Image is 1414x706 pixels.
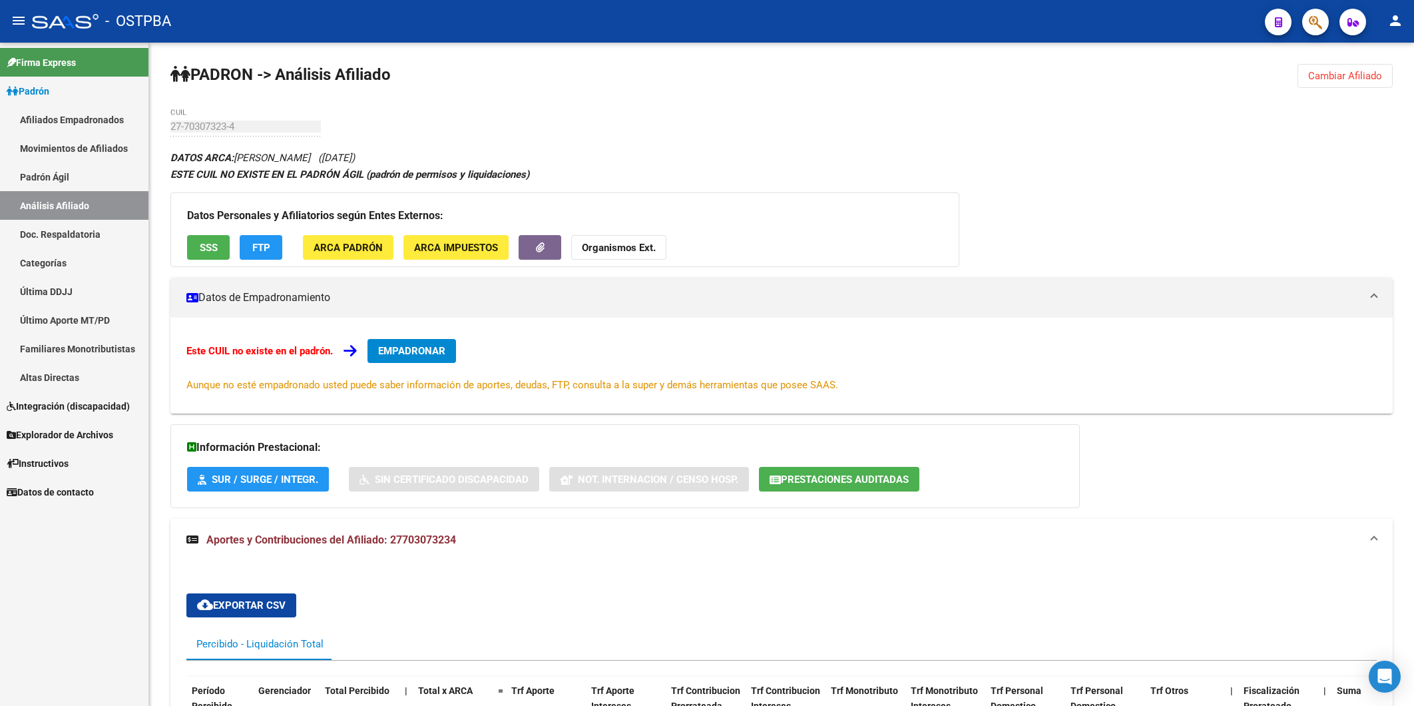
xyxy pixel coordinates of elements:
[170,152,234,164] strong: DATOS ARCA:
[186,345,333,357] strong: Este CUIL no existe en el padrón.
[498,685,503,696] span: =
[7,428,113,442] span: Explorador de Archivos
[759,467,919,492] button: Prestaciones Auditadas
[170,278,1393,318] mat-expansion-panel-header: Datos de Empadronamiento
[187,438,1063,457] h3: Información Prestacional:
[582,242,656,254] strong: Organismos Ext.
[105,7,171,36] span: - OSTPBA
[170,169,529,180] strong: ESTE CUIL NO EXISTE EN EL PADRÓN ÁGIL (padrón de permisos y liquidaciones)
[418,685,473,696] span: Total x ARCA
[196,637,324,651] div: Percibido - Liquidación Total
[314,242,383,254] span: ARCA Padrón
[187,235,230,260] button: SSS
[403,235,509,260] button: ARCA Impuestos
[7,55,76,70] span: Firma Express
[206,533,456,546] span: Aportes y Contribuciones del Afiliado: 27703073234
[11,13,27,29] mat-icon: menu
[781,474,909,486] span: Prestaciones Auditadas
[571,235,666,260] button: Organismos Ext.
[170,519,1393,561] mat-expansion-panel-header: Aportes y Contribuciones del Afiliado: 27703073234
[405,685,407,696] span: |
[1297,64,1393,88] button: Cambiar Afiliado
[197,597,213,613] mat-icon: cloud_download
[318,152,355,164] span: ([DATE])
[549,467,749,492] button: Not. Internacion / Censo Hosp.
[252,242,270,254] span: FTP
[170,152,310,164] span: [PERSON_NAME]
[325,685,389,696] span: Total Percibido
[200,242,218,254] span: SSS
[7,399,130,414] span: Integración (discapacidad)
[197,599,286,611] span: Exportar CSV
[1337,685,1361,696] span: Suma
[511,685,555,696] span: Trf Aporte
[1150,685,1188,696] span: Trf Otros
[7,84,49,99] span: Padrón
[367,339,456,363] button: EMPADRONAR
[375,474,529,486] span: Sin Certificado Discapacidad
[258,685,311,696] span: Gerenciador
[1369,661,1401,693] div: Open Intercom Messenger
[170,318,1393,414] div: Datos de Empadronamiento
[187,206,943,225] h3: Datos Personales y Afiliatorios según Entes Externos:
[1230,685,1233,696] span: |
[7,485,94,500] span: Datos de contacto
[187,467,329,492] button: SUR / SURGE / INTEGR.
[7,456,69,471] span: Instructivos
[170,65,391,84] strong: PADRON -> Análisis Afiliado
[186,379,838,391] span: Aunque no esté empadronado usted puede saber información de aportes, deudas, FTP, consulta a la s...
[414,242,498,254] span: ARCA Impuestos
[349,467,539,492] button: Sin Certificado Discapacidad
[186,290,1361,305] mat-panel-title: Datos de Empadronamiento
[240,235,282,260] button: FTP
[303,235,393,260] button: ARCA Padrón
[1323,685,1326,696] span: |
[1308,70,1382,82] span: Cambiar Afiliado
[378,345,445,357] span: EMPADRONAR
[578,474,738,486] span: Not. Internacion / Censo Hosp.
[186,593,296,617] button: Exportar CSV
[831,685,898,696] span: Trf Monotributo
[1387,13,1403,29] mat-icon: person
[212,474,318,486] span: SUR / SURGE / INTEGR.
